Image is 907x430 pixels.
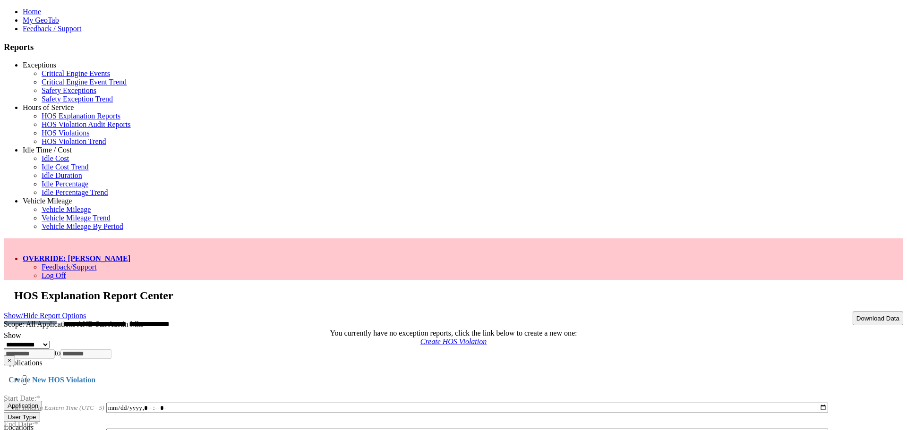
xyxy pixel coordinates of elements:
[23,16,59,24] a: My GeoTab
[23,197,72,205] a: Vehicle Mileage
[4,42,903,52] h3: Reports
[42,222,123,230] a: Vehicle Mileage By Period
[23,254,130,262] a: OVERRIDE: [PERSON_NAME]
[13,404,104,411] span: All Times in Eastern Time (UTC - 5)
[42,69,110,77] a: Critical Engine Events
[42,137,106,145] a: HOS Violation Trend
[42,95,113,103] a: Safety Exception Trend
[42,205,91,213] a: Vehicle Mileage
[55,349,60,357] span: to
[42,120,131,128] a: HOS Violation Audit Reports
[42,263,96,271] a: Feedback/Support
[14,289,903,302] h2: HOS Explanation Report Center
[42,271,66,279] a: Log Off
[23,61,56,69] a: Exceptions
[23,25,81,33] a: Feedback / Support
[42,112,120,120] a: HOS Explanation Reports
[4,329,903,337] div: You currently have no exception reports, click the link below to create a new one:
[42,214,111,222] a: Vehicle Mileage Trend
[4,359,43,367] label: Applications
[42,180,88,188] a: Idle Percentage
[853,312,903,325] button: Download Data
[42,154,69,162] a: Idle Cost
[42,129,89,137] a: HOS Violations
[42,163,89,171] a: Idle Cost Trend
[4,331,21,339] label: Show
[23,146,72,154] a: Idle Time / Cost
[4,309,86,322] a: Show/Hide Report Options
[4,376,903,384] h4: Create New HOS Violation
[23,103,74,111] a: Hours of Service
[4,320,143,328] span: Scope: All Applications AND San Austin Mkt
[23,8,41,16] a: Home
[4,408,38,428] label: End Date:*
[42,78,127,86] a: Critical Engine Event Trend
[42,188,108,196] a: Idle Percentage Trend
[42,86,96,94] a: Safety Exceptions
[4,355,15,365] button: ×
[42,171,82,179] a: Idle Duration
[4,382,40,402] label: Start Date:*
[420,337,487,346] a: Create HOS Violation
